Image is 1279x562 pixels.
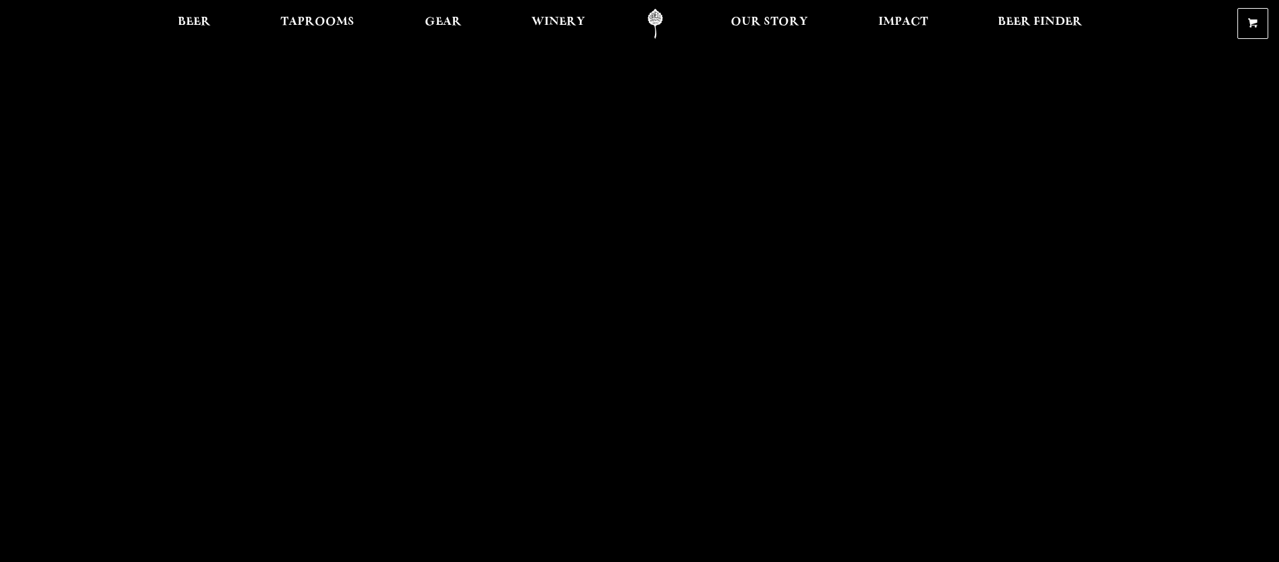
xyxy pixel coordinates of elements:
span: Taprooms [280,17,354,28]
a: Beer [169,9,219,39]
span: Our Story [731,17,808,28]
a: Gear [416,9,470,39]
span: Gear [425,17,462,28]
span: Beer Finder [998,17,1082,28]
span: Impact [878,17,928,28]
a: Our Story [722,9,817,39]
span: Beer [178,17,211,28]
a: Winery [523,9,594,39]
a: Impact [870,9,937,39]
a: Taprooms [272,9,363,39]
span: Winery [531,17,585,28]
a: Beer Finder [989,9,1091,39]
a: Odell Home [630,9,680,39]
